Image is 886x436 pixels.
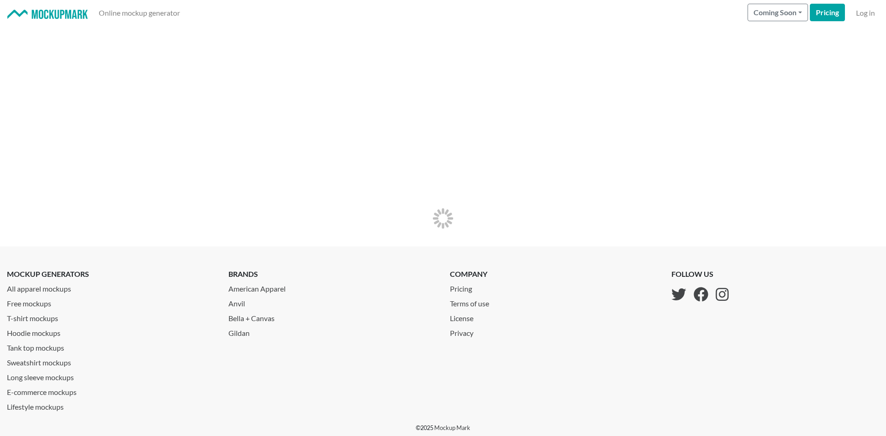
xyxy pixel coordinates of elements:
a: Lifestyle mockups [7,398,215,412]
p: brands [228,269,436,280]
a: Online mockup generator [95,4,184,22]
a: T-shirt mockups [7,309,215,324]
button: Coming Soon [748,4,808,21]
p: company [450,269,497,280]
a: Hoodie mockups [7,324,215,339]
a: Bella + Canvas [228,309,436,324]
p: © 2025 [416,424,470,432]
p: mockup generators [7,269,215,280]
a: E-commerce mockups [7,383,215,398]
a: Sweatshirt mockups [7,353,215,368]
a: License [450,309,497,324]
img: Mockup Mark [7,10,88,19]
a: Tank top mockups [7,339,215,353]
a: Free mockups [7,294,215,309]
a: Mockup Mark [434,424,470,431]
a: Log in [852,4,879,22]
a: Long sleeve mockups [7,368,215,383]
a: All apparel mockups [7,280,215,294]
a: Pricing [810,4,845,21]
a: Privacy [450,324,497,339]
a: Anvil [228,294,436,309]
p: follow us [671,269,729,280]
a: American Apparel [228,280,436,294]
a: Terms of use [450,294,497,309]
a: Pricing [450,280,497,294]
a: Gildan [228,324,436,339]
